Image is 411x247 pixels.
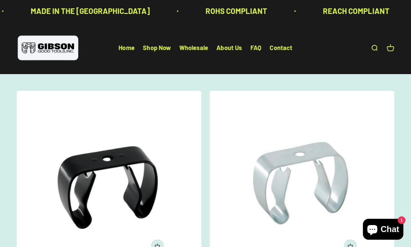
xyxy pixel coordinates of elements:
a: FAQ [250,44,262,52]
a: Contact [270,44,293,52]
p: MADE IN THE [GEOGRAPHIC_DATA] [29,5,148,17]
inbox-online-store-chat: Shopify online store chat [361,219,405,241]
a: Home [119,44,135,52]
a: About Us [217,44,242,52]
a: Wholesale [179,44,208,52]
a: Shop Now [143,44,171,52]
p: REACH COMPLIANT [321,5,388,17]
p: ROHS COMPLIANT [204,5,266,17]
